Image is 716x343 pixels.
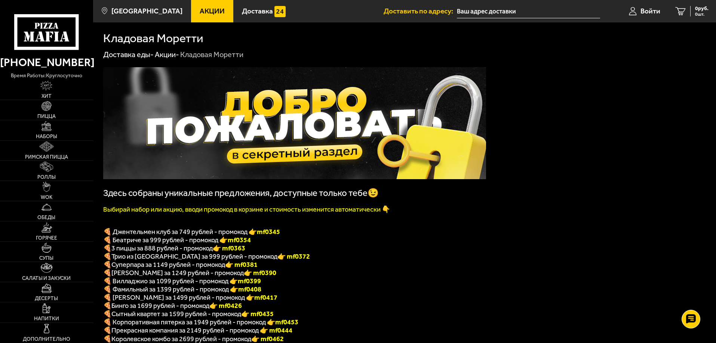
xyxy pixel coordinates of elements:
span: Дополнительно [23,337,70,342]
font: 👉 mf0444 [260,326,292,334]
span: [GEOGRAPHIC_DATA] [111,7,182,15]
b: 👉 mf0426 [209,302,242,310]
b: 👉 mf0390 [244,269,276,277]
span: Сытный квартет за 1599 рублей - промокод [111,310,241,318]
span: WOK [41,195,52,200]
span: 0 руб. [695,6,709,11]
font: 👉 mf0372 [277,252,310,261]
span: Десерты [35,296,58,301]
span: Салаты и закуски [22,276,71,281]
span: 🍕 Беатриче за 999 рублей - промокод 👉 [103,236,251,244]
h1: Кладовая Моретти [103,32,203,44]
span: 🍕 Вилладжио за 1099 рублей - промокод 👉 [103,277,261,285]
span: Хит [42,94,52,99]
span: 🍕 Джентельмен клуб за 749 рублей - промокод 👉 [103,228,280,236]
font: 👉 mf0462 [251,335,284,343]
span: 🍕 Корпоративная пятерка за 1949 рублей - промокод 👉 [103,318,298,326]
span: Супы [39,256,53,261]
b: 👉 mf0435 [241,310,274,318]
span: Прекрасная компания за 2149 рублей - промокод [111,326,260,334]
span: Роллы [37,175,56,180]
b: mf0399 [238,277,261,285]
a: Акции- [155,50,179,59]
font: Выбирай набор или акцию, вводи промокод в корзине и стоимость изменится автоматически 👇 [103,205,390,213]
span: Войти [640,7,660,15]
span: 🍕 [PERSON_NAME] за 1499 рублей - промокод 👉 [103,293,277,302]
span: Бинго за 1699 рублей - промокод [111,302,209,310]
font: 🍕 [103,326,111,334]
b: mf0354 [228,236,251,244]
font: 🍕 [103,244,111,252]
font: 🍕 [103,261,111,269]
span: Наборы [36,134,57,139]
font: 👉 mf0363 [213,244,245,252]
span: Доставка [242,7,273,15]
span: Акции [200,7,225,15]
div: Кладовая Моретти [180,50,243,60]
span: Доставить по адресу: [384,7,457,15]
span: 3 пиццы за 888 рублей - промокод [111,244,213,252]
span: Трио из [GEOGRAPHIC_DATA] за 999 рублей - промокод [111,252,277,261]
b: 🍕 [103,302,111,310]
span: Здесь собраны уникальные предложения, доступные только тебе😉 [103,188,379,198]
font: 🍕 [103,335,111,343]
span: 🍕 Фамильный за 1399 рублей - промокод 👉 [103,285,261,293]
span: Суперпара за 1149 рублей - промокод [111,261,225,269]
span: Горячее [36,236,57,241]
span: Римская пицца [25,155,68,160]
font: 👉 mf0381 [225,261,258,269]
b: 🍕 [103,310,111,318]
input: Ваш адрес доставки [457,4,600,18]
span: Пицца [37,114,56,119]
b: mf0453 [275,318,298,326]
b: mf0345 [257,228,280,236]
span: Королевское комбо за 2699 рублей - промокод [111,335,251,343]
img: 1024x1024 [103,67,486,179]
font: 🍕 [103,252,111,261]
span: Напитки [34,316,59,321]
b: 🍕 [103,269,111,277]
span: Обеды [37,215,55,220]
span: 0 шт. [695,12,709,16]
a: Доставка еды- [103,50,154,59]
span: [PERSON_NAME] за 1249 рублей - промокод [111,269,244,277]
b: mf0408 [238,285,261,293]
b: mf0417 [254,293,277,302]
img: 15daf4d41897b9f0e9f617042186c801.svg [274,6,286,17]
